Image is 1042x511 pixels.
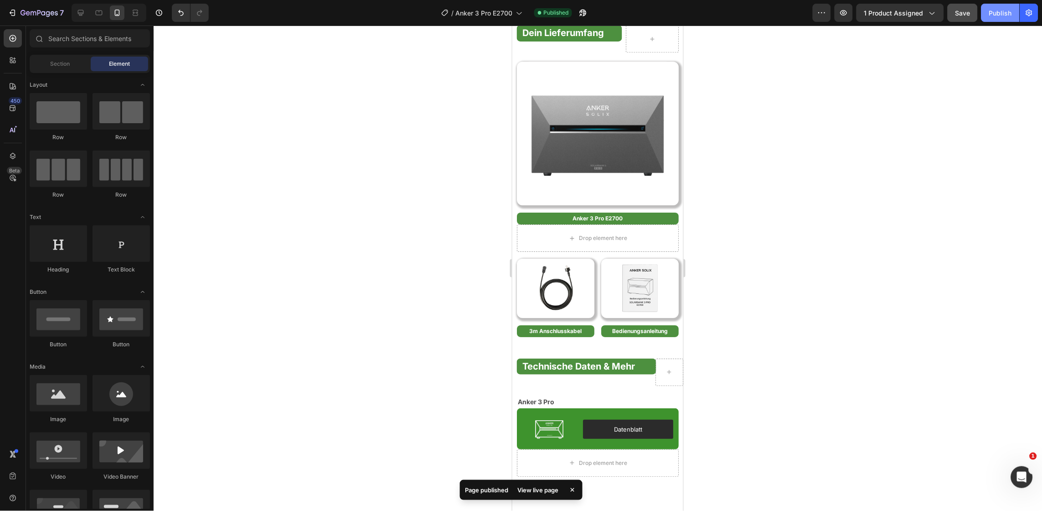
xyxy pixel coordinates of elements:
iframe: Design area [512,26,683,511]
span: 1 product assigned [864,8,923,18]
span: Media [30,363,46,371]
div: Image [30,415,87,423]
button: Publish [981,4,1020,22]
span: Element [109,60,130,68]
span: Published [543,9,568,17]
div: Row [93,191,150,199]
div: Beta [7,167,22,174]
span: Toggle open [135,210,150,224]
div: Publish [989,8,1012,18]
span: Text [30,213,41,221]
div: Row [30,191,87,199]
div: Video [30,473,87,481]
span: Button [30,288,46,296]
p: Page published [465,485,509,495]
p: 7 [60,7,64,18]
button: Save [948,4,978,22]
div: View live page [512,484,564,496]
span: 1 [1030,453,1037,460]
span: Layout [30,81,47,89]
iframe: Intercom live chat [1011,466,1033,488]
span: Toggle open [135,285,150,299]
div: Text Block [93,266,150,274]
div: Row [93,133,150,141]
div: Button [30,340,87,349]
div: Image [93,415,150,423]
div: Button [93,340,150,349]
div: 450 [9,97,22,104]
button: 7 [4,4,68,22]
span: / [451,8,454,18]
span: Toggle open [135,360,150,374]
span: Toggle open [135,78,150,92]
span: Anker 3 Pro E2700 [455,8,512,18]
div: Undo/Redo [172,4,209,22]
span: Save [955,9,970,17]
div: Row [30,133,87,141]
span: Section [51,60,70,68]
button: 1 product assigned [856,4,944,22]
div: Heading [30,266,87,274]
div: Video Banner [93,473,150,481]
input: Search Sections & Elements [30,29,150,47]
